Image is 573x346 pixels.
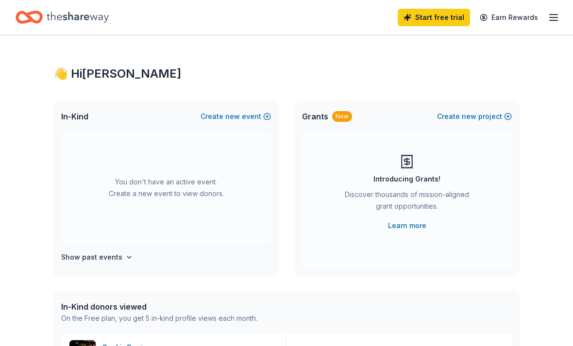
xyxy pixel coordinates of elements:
[462,111,476,122] span: new
[61,301,257,313] div: In-Kind donors viewed
[302,111,328,122] span: Grants
[437,111,512,122] button: Createnewproject
[398,9,470,26] a: Start free trial
[201,111,271,122] button: Createnewevent
[61,313,257,324] div: On the Free plan, you get 5 in-kind profile views each month.
[332,111,352,122] div: New
[474,9,544,26] a: Earn Rewards
[341,189,473,216] div: Discover thousands of mission-aligned grant opportunities.
[16,6,109,29] a: Home
[225,111,240,122] span: new
[61,132,271,244] div: You don't have an active event. Create a new event to view donors.
[61,251,122,263] h4: Show past events
[53,66,520,82] div: 👋 Hi [PERSON_NAME]
[61,111,88,122] span: In-Kind
[388,220,426,231] a: Learn more
[61,251,133,263] button: Show past events
[373,173,440,185] div: Introducing Grants!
